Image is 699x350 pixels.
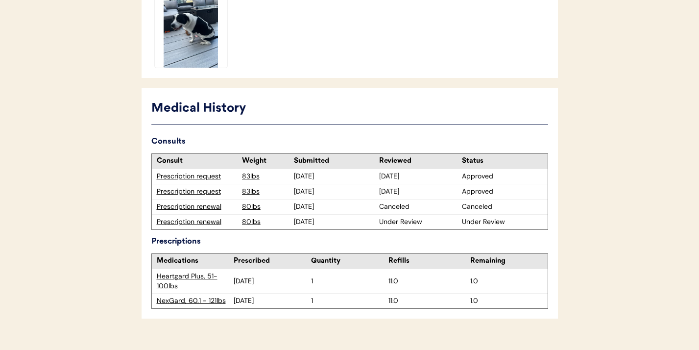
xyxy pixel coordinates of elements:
div: Approved [462,187,542,197]
div: [DATE] [234,296,311,306]
div: Under Review [379,217,459,227]
div: 83lbs [242,187,291,197]
div: Heartgard Plus, 51-100lbs [157,272,234,291]
div: 11.0 [388,296,465,306]
div: Prescription request [157,172,237,181]
div: [DATE] [294,187,374,197]
div: Reviewed [379,156,459,166]
div: Medications [157,256,234,266]
div: Prescriptions [151,235,548,249]
div: Canceled [462,202,542,212]
div: 11.0 [388,276,465,286]
div: Prescribed [234,256,311,266]
div: [DATE] [234,276,311,286]
div: Prescription request [157,187,237,197]
div: Medical History [151,100,548,118]
div: Weight [242,156,291,166]
div: Quantity [311,256,388,266]
div: 80lbs [242,217,291,227]
div: [DATE] [294,172,374,181]
div: 1 [311,276,388,286]
div: Prescription renewal [157,202,237,212]
div: Consult [157,156,237,166]
div: Consults [151,135,548,149]
div: [DATE] [294,217,374,227]
div: 1 [311,296,388,306]
div: [DATE] [379,172,459,181]
div: Approved [462,172,542,181]
div: Submitted [294,156,374,166]
div: Under Review [462,217,542,227]
div: Prescription renewal [157,217,237,227]
div: Canceled [379,202,459,212]
div: 80lbs [242,202,291,212]
div: Remaining [470,256,547,266]
div: Status [462,156,542,166]
div: 83lbs [242,172,291,181]
div: Refills [388,256,465,266]
div: NexGard, 60.1 - 121lbs [157,296,234,306]
div: 1.0 [470,296,547,306]
div: [DATE] [379,187,459,197]
div: [DATE] [294,202,374,212]
div: 1.0 [470,276,547,286]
